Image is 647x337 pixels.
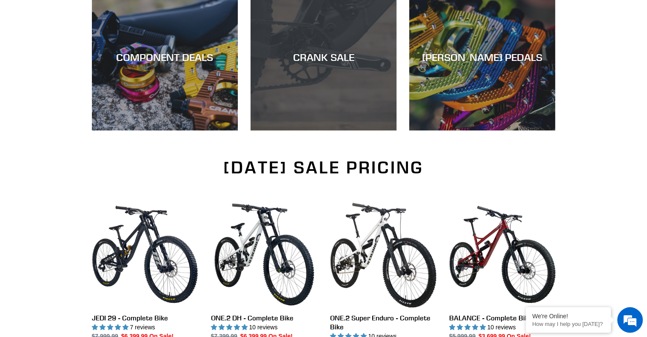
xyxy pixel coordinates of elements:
div: CRANK SALE [251,51,396,63]
div: We're Online! [532,313,604,320]
h2: [DATE] SALE PRICING [92,157,556,178]
p: How may I help you today? [532,321,604,327]
div: COMPONENT DEALS [92,51,238,63]
div: [PERSON_NAME] PEDALS [409,51,555,63]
